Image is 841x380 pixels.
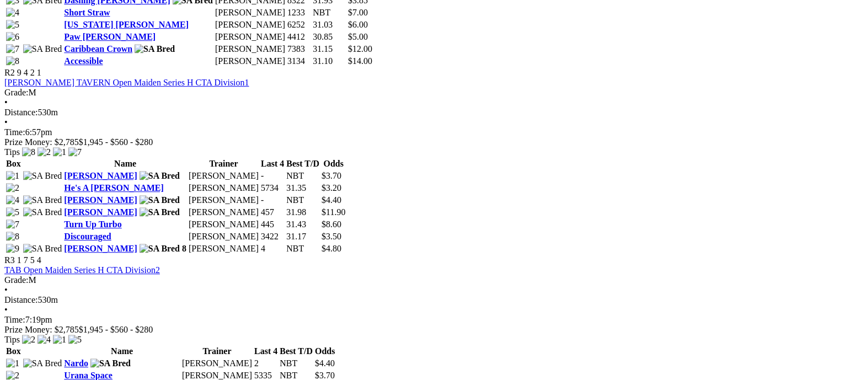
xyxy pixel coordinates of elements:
span: Grade: [4,88,29,97]
a: TAB Open Maiden Series H CTA Division2 [4,265,160,275]
th: Name [63,346,180,357]
td: 30.85 [312,31,346,42]
td: NBT [286,243,320,254]
td: 4412 [287,31,311,42]
span: Distance: [4,295,38,304]
a: He's A [PERSON_NAME] [64,183,163,192]
img: 7 [6,220,19,229]
img: 9 [6,244,19,254]
img: SA Bred [23,358,62,368]
img: 2 [38,147,51,157]
span: • [4,285,8,295]
td: [PERSON_NAME] [188,207,259,218]
td: 7383 [287,44,311,55]
td: NBT [279,358,313,369]
td: NBT [312,7,346,18]
td: [PERSON_NAME] [215,19,286,30]
img: 4 [6,195,19,205]
td: 3134 [287,56,311,67]
span: Box [6,159,21,168]
span: R2 [4,68,15,77]
div: 530m [4,295,837,305]
td: 6252 [287,19,311,30]
div: Prize Money: $2,785 [4,325,837,335]
td: 31.17 [286,231,320,242]
th: Last 4 [260,158,285,169]
span: $4.40 [315,358,335,368]
span: Time: [4,315,25,324]
span: $3.20 [322,183,341,192]
td: 31.35 [286,183,320,194]
span: $3.70 [322,171,341,180]
td: 31.10 [312,56,346,67]
td: [PERSON_NAME] [215,44,286,55]
td: 457 [260,207,285,218]
img: SA Bred [23,207,62,217]
img: SA Bred [23,244,62,254]
a: Nardo [64,358,88,368]
img: SA Bred [140,244,180,254]
img: SA Bred [140,195,180,205]
td: NBT [286,195,320,206]
a: Short Straw [64,8,110,17]
img: 1 [53,147,66,157]
img: SA Bred [135,44,175,54]
td: - [260,170,285,181]
span: $14.00 [348,56,372,66]
th: Trainer [188,158,259,169]
div: Prize Money: $2,785 [4,137,837,147]
img: SA Bred [23,195,62,205]
span: Time: [4,127,25,137]
td: 3422 [260,231,285,242]
a: Urana Space [64,371,113,380]
span: $5.00 [348,32,368,41]
span: • [4,117,8,127]
a: Accessible [64,56,103,66]
a: [US_STATE] [PERSON_NAME] [64,20,189,29]
a: [PERSON_NAME] [64,171,137,180]
img: 2 [6,183,19,193]
th: Odds [314,346,335,357]
span: $1,945 - $560 - $280 [79,325,153,334]
span: $8.60 [322,220,341,229]
img: 8 [6,232,19,242]
div: M [4,88,837,98]
td: - [260,195,285,206]
td: NBT [286,170,320,181]
img: SA Bred [23,44,62,54]
img: SA Bred [90,358,131,368]
td: [PERSON_NAME] [215,56,286,67]
img: 6 [6,32,19,42]
img: 5 [6,207,19,217]
td: 445 [260,219,285,230]
img: 1 [6,358,19,368]
span: Distance: [4,108,38,117]
td: [PERSON_NAME] [188,231,259,242]
td: 31.43 [286,219,320,230]
span: R3 [4,255,15,265]
span: $3.50 [322,232,341,241]
img: 7 [68,147,82,157]
td: [PERSON_NAME] [181,358,253,369]
a: Paw [PERSON_NAME] [64,32,156,41]
div: M [4,275,837,285]
img: 8 [6,56,19,66]
td: [PERSON_NAME] [188,219,259,230]
div: 6:57pm [4,127,837,137]
img: SA Bred [140,207,180,217]
a: Caribbean Crown [64,44,132,53]
td: [PERSON_NAME] [188,183,259,194]
td: 5734 [260,183,285,194]
td: 31.03 [312,19,346,30]
img: 8 [22,147,35,157]
img: 7 [6,44,19,54]
span: $4.40 [322,195,341,205]
td: [PERSON_NAME] [188,170,259,181]
span: Tips [4,335,20,344]
th: Name [63,158,187,169]
span: $4.80 [322,244,341,253]
span: 8 [182,244,186,253]
th: Best T/D [279,346,313,357]
td: [PERSON_NAME] [215,31,286,42]
span: $11.90 [322,207,345,217]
